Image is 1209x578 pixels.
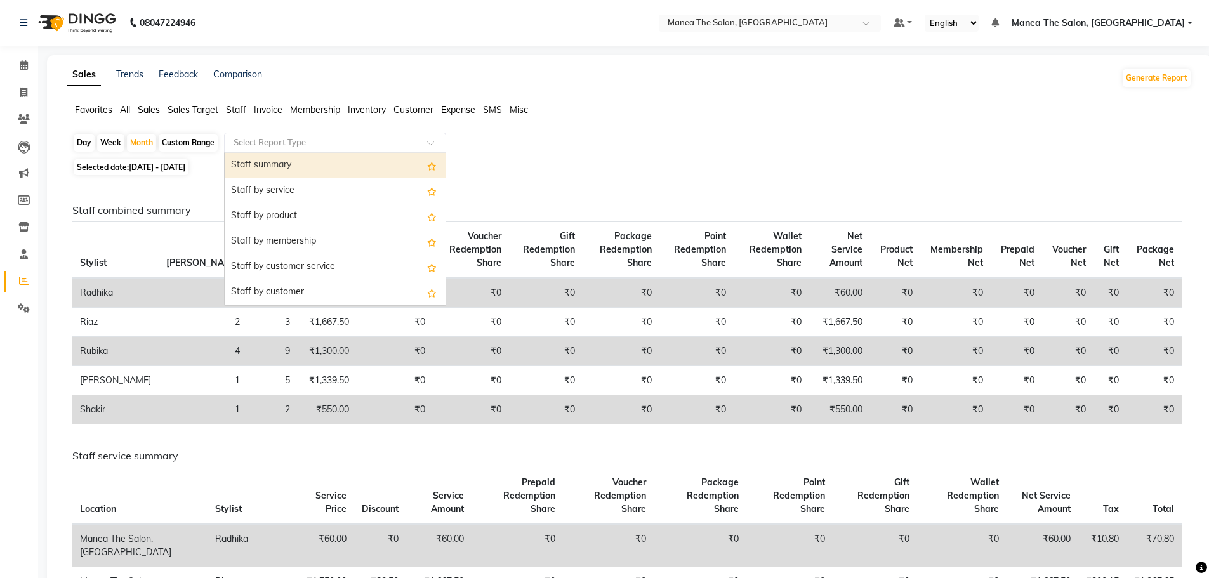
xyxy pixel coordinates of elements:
td: ₹0 [509,278,583,308]
span: Package Redemption Share [600,230,652,268]
div: Staff by membership [225,229,446,254]
span: Add this report to Favorites List [427,234,437,249]
span: Net Service Amount [829,230,862,268]
td: 2 [248,395,298,424]
td: ₹60.00 [809,278,871,308]
div: Week [97,134,124,152]
span: Invoice [254,104,282,115]
td: ₹0 [433,366,509,395]
span: Voucher Redemption Share [594,476,646,515]
td: ₹0 [654,524,746,567]
td: ₹0 [1042,337,1093,366]
td: ₹0 [659,366,734,395]
td: ₹0 [1126,337,1182,366]
span: All [120,104,130,115]
span: Stylist [80,257,107,268]
span: Point Redemption Share [674,230,726,268]
span: Wallet Redemption Share [947,476,999,515]
span: Add this report to Favorites List [427,285,437,300]
div: Staff by customer service [225,254,446,280]
td: ₹0 [509,337,583,366]
div: Staff summary [225,153,446,178]
td: ₹0 [357,308,433,337]
ng-dropdown-panel: Options list [224,152,446,306]
span: Membership [290,104,340,115]
td: ₹60.00 [1007,524,1078,567]
td: ₹550.00 [298,395,357,424]
td: 4 [159,337,248,366]
button: Generate Report [1123,69,1191,87]
td: ₹0 [433,278,509,308]
span: Inventory [348,104,386,115]
td: ₹0 [357,395,433,424]
td: ₹0 [991,337,1042,366]
td: 1 [159,278,248,308]
span: Gift Net [1104,244,1119,268]
td: ₹550.00 [809,395,871,424]
div: Day [74,134,95,152]
td: ₹0 [354,524,406,567]
td: ₹1,667.50 [298,308,357,337]
td: ₹0 [659,308,734,337]
a: Comparison [213,69,262,80]
td: ₹0 [991,278,1042,308]
td: ₹0 [433,337,509,366]
span: Expense [441,104,475,115]
td: ₹0 [1126,278,1182,308]
td: ₹0 [563,524,654,567]
span: Staff [226,104,246,115]
span: Prepaid Redemption Share [503,476,555,515]
span: Manea The Salon, [GEOGRAPHIC_DATA] [1012,16,1185,30]
span: Gift Redemption Share [857,476,909,515]
td: ₹0 [920,308,991,337]
td: ₹0 [870,366,920,395]
td: ₹0 [659,337,734,366]
td: ₹0 [920,278,991,308]
td: ₹1,300.00 [809,337,871,366]
span: Voucher Redemption Share [449,230,501,268]
td: Radhika [72,278,159,308]
h6: Staff service summary [72,450,1182,462]
td: ₹0 [1093,278,1126,308]
td: ₹0 [1126,395,1182,424]
td: ₹0 [870,337,920,366]
td: ₹0 [583,366,659,395]
td: ₹0 [433,395,509,424]
span: Membership Net [930,244,983,268]
span: Tax [1103,503,1119,515]
h6: Staff combined summary [72,204,1182,216]
div: Staff by product [225,204,446,229]
span: Product Net [880,244,913,268]
td: ₹0 [870,395,920,424]
td: ₹0 [509,308,583,337]
td: ₹0 [734,278,809,308]
b: 08047224946 [140,5,195,41]
span: Total [1153,503,1174,515]
span: SMS [483,104,502,115]
td: ₹60.00 [294,524,355,567]
span: Prepaid Net [1001,244,1034,268]
td: 1 [159,366,248,395]
div: Custom Range [159,134,218,152]
td: ₹60.00 [406,524,472,567]
td: ₹0 [920,366,991,395]
span: [PERSON_NAME] [166,257,240,268]
td: ₹0 [734,308,809,337]
td: ₹0 [991,395,1042,424]
td: ₹0 [1093,366,1126,395]
span: Net Service Amount [1022,490,1071,515]
div: Staff by customer [225,280,446,305]
td: ₹0 [583,278,659,308]
span: [DATE] - [DATE] [129,162,185,172]
span: Package Redemption Share [687,476,739,515]
td: 3 [248,308,298,337]
span: Add this report to Favorites List [427,183,437,199]
span: Misc [510,104,528,115]
td: ₹0 [1042,308,1093,337]
td: ₹70.80 [1126,524,1182,567]
td: Radhika [208,524,294,567]
a: Sales [67,63,101,86]
td: ₹0 [1093,395,1126,424]
span: Package Net [1137,244,1174,268]
td: ₹0 [1042,278,1093,308]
